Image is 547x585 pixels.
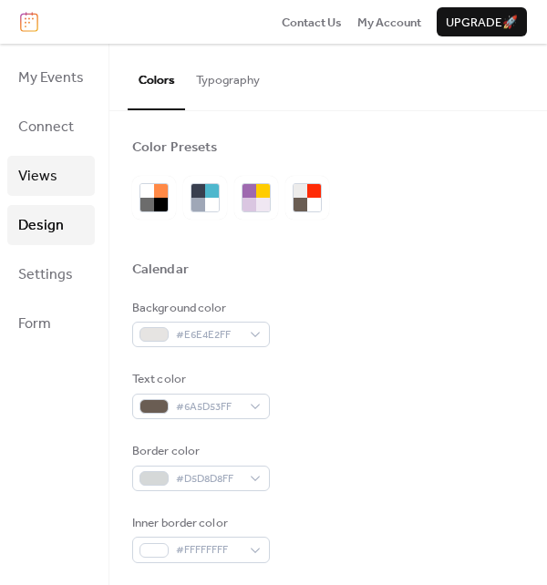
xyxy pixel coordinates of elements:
[282,14,342,32] span: Contact Us
[132,442,266,460] div: Border color
[132,299,266,317] div: Background color
[446,14,518,32] span: Upgrade 🚀
[132,139,217,157] div: Color Presets
[437,7,527,36] button: Upgrade🚀
[7,254,95,294] a: Settings
[7,156,95,196] a: Views
[357,13,421,31] a: My Account
[282,13,342,31] a: Contact Us
[7,205,95,245] a: Design
[132,514,266,532] div: Inner border color
[18,310,51,339] span: Form
[18,64,84,93] span: My Events
[18,162,57,191] span: Views
[132,370,266,388] div: Text color
[357,14,421,32] span: My Account
[185,44,271,108] button: Typography
[132,261,189,279] div: Calendar
[7,57,95,97] a: My Events
[176,470,241,488] span: #D5D8D8FF
[18,113,74,142] span: Connect
[128,44,185,109] button: Colors
[176,326,241,344] span: #E6E4E2FF
[7,303,95,344] a: Form
[18,261,73,290] span: Settings
[7,107,95,147] a: Connect
[176,398,241,416] span: #6A5D53FF
[176,541,241,559] span: #FFFFFFFF
[18,211,64,241] span: Design
[20,12,38,32] img: logo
